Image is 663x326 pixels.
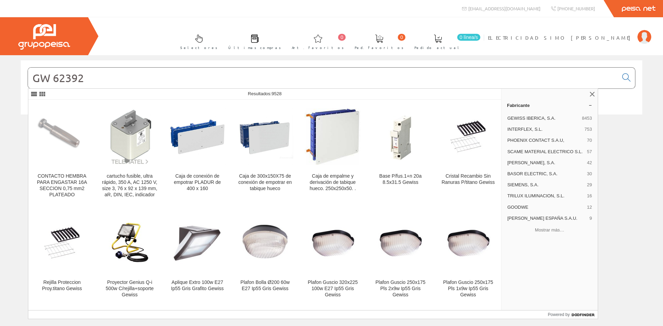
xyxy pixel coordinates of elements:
img: Rejilla Proteccion Proy.titano Gewiss [41,217,83,269]
a: Proyector Genius Q-i 500w C/rejilla+soporte Gewiss Proyector Genius Q-i 500w C/rejilla+soporte Ge... [96,206,163,306]
input: Buscar... [28,68,618,88]
span: 42 [587,160,592,166]
img: Aplique Extro 100w E27 Ip55 Gris Grafito Gewiss [173,212,222,274]
span: PHOENIX CONTACT S.A.U, [507,137,584,144]
span: Powered by [548,312,570,318]
div: Cristal Recambio Sin Ranuras P/titano Gewiss [440,173,496,186]
div: Plafon Guscio 250x175 Pls 1x9w Ip55 Gris Gewiss [440,279,496,298]
div: cartucho fusible, ultra rápido, 350 A, AC 1250 V, size 3, 76 x 92 x 139 mm, aR, DIN, IEC, indicador [102,173,158,198]
a: ELECTRICIDAD SIMO [PERSON_NAME] [488,29,651,35]
img: Cristal Recambio Sin Ranuras P/titano Gewiss [447,110,489,163]
div: © Grupo Peisa [21,123,642,129]
img: Grupo Peisa [18,24,70,50]
div: Aplique Extro 100w E27 Ip55 Gris Grafito Gewiss [169,279,225,292]
span: TRILUX ILUMINACION, S.L. [507,193,584,199]
span: Pedido actual [414,44,461,51]
img: Caja de conexión de empotrar PLADUR de 400 x 160 [169,108,225,165]
a: Últimas compras [221,29,285,54]
span: Art. favoritos [292,44,344,51]
div: Caja de conexión de empotrar PLADUR de 400 x 160 [169,173,225,192]
span: 57 [587,149,592,155]
span: 16 [587,193,592,199]
span: 29 [587,182,592,188]
span: 9 [589,215,592,221]
button: Mostrar más… [504,225,595,236]
span: 0 [338,34,346,41]
span: 30 [587,171,592,177]
a: Cristal Recambio Sin Ranuras P/titano Gewiss Cristal Recambio Sin Ranuras P/titano Gewiss [434,100,502,206]
span: Resultados: [248,91,282,96]
div: Caja de empalme y derivación de tabique hueco. 250x250x50. . [305,173,361,192]
img: cartucho fusible, ultra rápido, 350 A, AC 1250 V, size 3, 76 x 92 x 139 mm, aR, DIN, IEC, indicador [102,108,158,165]
span: SCAME MATERIAL ELECTRICO S.L. [507,149,584,155]
img: Plafon Bolla Ø200 60w E27 Ip55 Gris Gewiss [240,212,290,274]
img: Plafon Guscio 250x175 Pls 2x9w Ip55 Gris Gewiss [376,212,425,274]
a: Fabricante [501,100,598,111]
span: 12 [587,204,592,210]
img: Caja de empalme y derivación de tabique hueco. 250x250x50. . [305,108,361,165]
a: Powered by [548,310,598,319]
img: Plafon Guscio 250x175 Pls 1x9w Ip55 Gris Gewiss [443,212,493,274]
a: Plafon Guscio 320x225 100w E27 Ip55 Gris Gewiss Plafon Guscio 320x225 100w E27 Ip55 Gris Gewiss [299,206,366,306]
div: Rejilla Proteccion Proy.titano Gewiss [34,279,90,292]
span: INTERFLEX, S.L. [507,126,582,132]
img: Plafon Guscio 320x225 100w E27 Ip55 Gris Gewiss [308,212,358,274]
span: [PERSON_NAME], S.A. [507,160,584,166]
a: Aplique Extro 100w E27 Ip55 Gris Grafito Gewiss Aplique Extro 100w E27 Ip55 Gris Grafito Gewiss [164,206,231,306]
div: Caja de 300x150X75 de conexión de empotrar en tabique hueco [237,173,293,192]
a: Plafon Guscio 250x175 Pls 2x9w Ip55 Gris Gewiss Plafon Guscio 250x175 Pls 2x9w Ip55 Gris Gewiss [367,206,434,306]
span: [PERSON_NAME] ESPAÑA S.A.U. [507,215,587,221]
span: 753 [584,126,592,132]
img: CONTACTO HEMBRA PARA ENGASTAR 16A SECCION 0,75 mm2 PLATEADO [34,115,90,159]
div: Plafon Guscio 320x225 100w E27 Ip55 Gris Gewiss [305,279,361,298]
span: 8453 [582,115,592,121]
span: Últimas compras [228,44,281,51]
a: Caja de empalme y derivación de tabique hueco. 250x250x50. . Caja de empalme y derivación de tabi... [299,100,366,206]
span: 0 [398,34,405,41]
span: Ped. favoritos [355,44,404,51]
img: Base P/fus.1+n 20a 8.5x31.5 Gewiss [379,110,422,163]
div: Base P/fus.1+n 20a 8.5x31.5 Gewiss [372,173,429,186]
span: Selectores [180,44,218,51]
a: Caja de conexión de empotrar PLADUR de 400 x 160 Caja de conexión de empotrar PLADUR de 400 x 160 [164,100,231,206]
span: 70 [587,137,592,144]
span: BASOR ELECTRIC, S.A. [507,171,584,177]
img: Caja de 300x150X75 de conexión de empotrar en tabique hueco [237,108,293,165]
a: Selectores [173,29,221,54]
img: Proyector Genius Q-i 500w C/rejilla+soporte Gewiss [109,217,151,269]
div: Plafon Guscio 250x175 Pls 2x9w Ip55 Gris Gewiss [372,279,429,298]
a: cartucho fusible, ultra rápido, 350 A, AC 1250 V, size 3, 76 x 92 x 139 mm, aR, DIN, IEC, indicad... [96,100,163,206]
a: Plafon Guscio 250x175 Pls 1x9w Ip55 Gris Gewiss Plafon Guscio 250x175 Pls 1x9w Ip55 Gris Gewiss [434,206,502,306]
div: Proyector Genius Q-i 500w C/rejilla+soporte Gewiss [102,279,158,298]
div: Plafon Bolla Ø200 60w E27 Ip55 Gris Gewiss [237,279,293,292]
span: [PHONE_NUMBER] [557,6,595,11]
span: [EMAIL_ADDRESS][DOMAIN_NAME] [468,6,540,11]
span: 9528 [271,91,281,96]
a: Rejilla Proteccion Proy.titano Gewiss Rejilla Proteccion Proy.titano Gewiss [28,206,96,306]
span: ELECTRICIDAD SIMO [PERSON_NAME] [488,34,634,41]
span: GOODWE [507,204,584,210]
span: GEWISS IBERICA, S.A. [507,115,579,121]
span: SIEMENS, S.A. [507,182,584,188]
div: CONTACTO HEMBRA PARA ENGASTAR 16A SECCION 0,75 mm2 PLATEADO [34,173,90,198]
a: Plafon Bolla Ø200 60w E27 Ip55 Gris Gewiss Plafon Bolla Ø200 60w E27 Ip55 Gris Gewiss [231,206,299,306]
a: Caja de 300x150X75 de conexión de empotrar en tabique hueco Caja de 300x150X75 de conexión de emp... [231,100,299,206]
a: Base P/fus.1+n 20a 8.5x31.5 Gewiss Base P/fus.1+n 20a 8.5x31.5 Gewiss [367,100,434,206]
span: 0 línea/s [457,34,480,41]
a: CONTACTO HEMBRA PARA ENGASTAR 16A SECCION 0,75 mm2 PLATEADO CONTACTO HEMBRA PARA ENGASTAR 16A SEC... [28,100,96,206]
